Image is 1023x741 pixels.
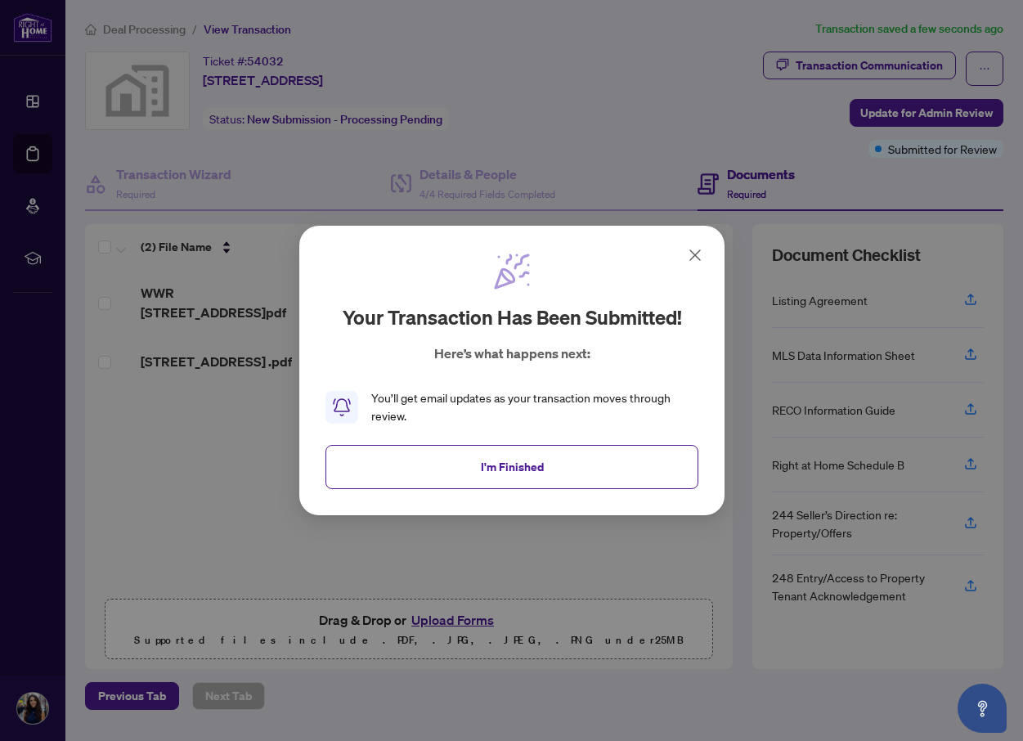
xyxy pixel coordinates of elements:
button: Open asap [958,684,1007,733]
div: You’ll get email updates as your transaction moves through review. [371,389,698,425]
h2: Your transaction has been submitted! [342,304,681,330]
span: I'm Finished [480,454,543,480]
p: Here’s what happens next: [433,344,590,363]
button: I'm Finished [325,445,698,489]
